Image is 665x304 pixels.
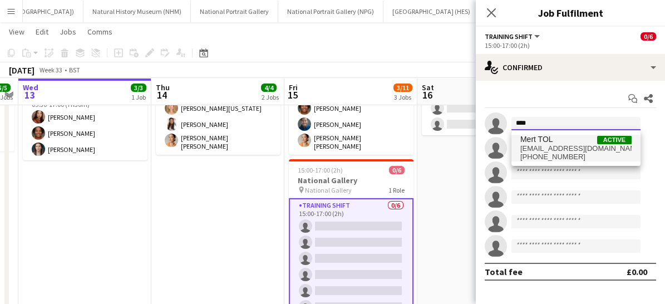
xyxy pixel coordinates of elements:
[23,82,38,92] span: Wed
[131,93,146,101] div: 1 Job
[383,1,480,22] button: [GEOGRAPHIC_DATA] (HES)
[289,81,413,155] app-card-role: Event Staff (Arts&Crafts)3/309:30-17:00 (7h30m)[PERSON_NAME][PERSON_NAME][PERSON_NAME] [PERSON_NAME]
[69,66,80,74] div: BST
[9,65,35,76] div: [DATE]
[485,32,533,41] span: Training shift
[156,82,170,92] span: Thu
[520,153,632,161] span: +447534560087
[21,89,38,101] span: 13
[422,82,434,92] span: Sat
[485,32,541,41] button: Training shift
[36,27,48,37] span: Edit
[156,81,280,155] app-card-role: Event Staff (Arts&Crafts)3/309:30-17:00 (7h30m)[PERSON_NAME][US_STATE][PERSON_NAME][PERSON_NAME] ...
[55,24,81,39] a: Jobs
[394,93,412,101] div: 3 Jobs
[298,166,343,174] span: 15:00-17:00 (2h)
[278,1,383,22] button: National Portrait Gallery (NPG)
[627,266,647,277] div: £0.00
[641,32,656,41] span: 0/6
[476,6,665,20] h3: Job Fulfilment
[83,24,117,39] a: Comms
[289,82,298,92] span: Fri
[23,90,147,160] app-card-role: Event Staff (Arts&Crafts)3/309:30-17:00 (7h30m)[PERSON_NAME][PERSON_NAME][PERSON_NAME]
[389,166,405,174] span: 0/6
[60,27,76,37] span: Jobs
[388,186,405,194] span: 1 Role
[131,84,146,92] span: 3/3
[393,84,412,92] span: 3/11
[87,27,112,37] span: Comms
[597,136,632,144] span: Active
[305,186,352,194] span: National Gallery
[287,89,298,101] span: 15
[420,89,434,101] span: 16
[422,81,546,135] app-card-role: Front of House0/216:00-21:00 (5h)
[289,175,413,185] h3: National Gallery
[9,27,24,37] span: View
[4,24,29,39] a: View
[520,144,632,153] span: merttol@gmail.com
[191,1,278,22] button: National Portrait Gallery
[83,1,191,22] button: Natural History Museum (NHM)
[520,135,553,144] span: Mert TOL
[261,84,277,92] span: 4/4
[485,41,656,50] div: 15:00-17:00 (2h)
[154,89,170,101] span: 14
[31,24,53,39] a: Edit
[476,54,665,81] div: Confirmed
[485,266,523,277] div: Total fee
[262,93,279,101] div: 2 Jobs
[37,66,65,74] span: Week 33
